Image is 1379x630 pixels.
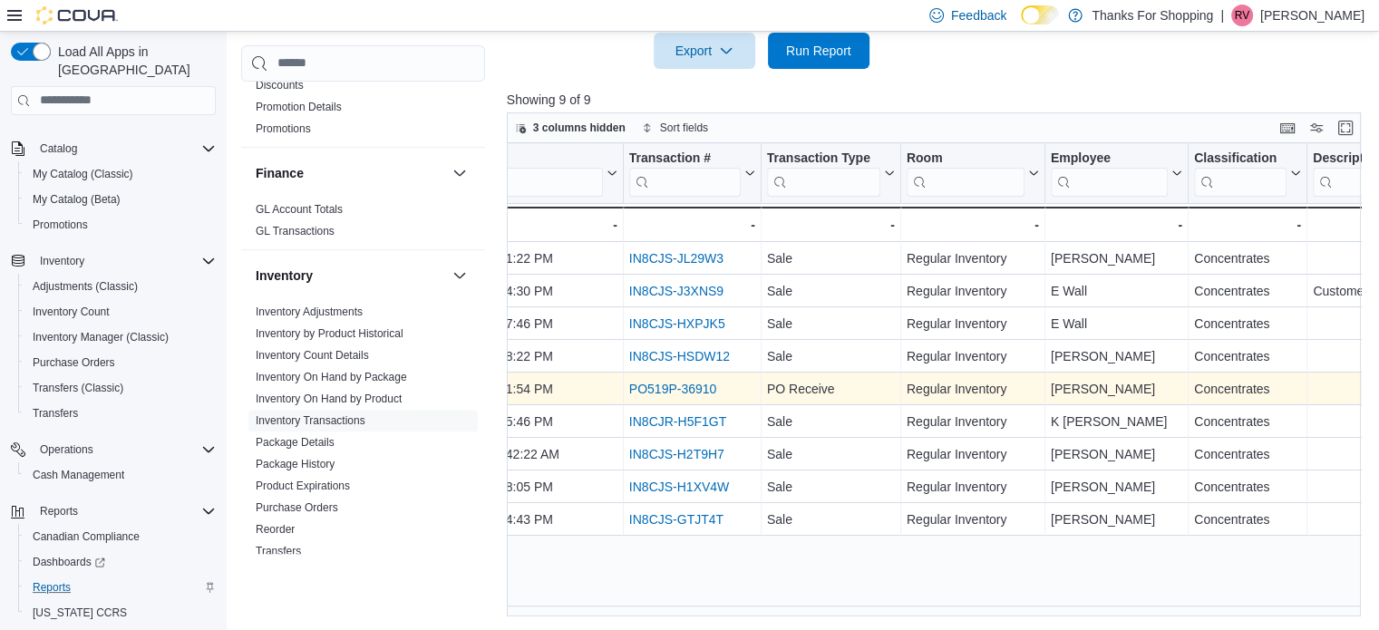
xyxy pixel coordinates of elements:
[628,316,724,331] a: IN8CJS-HXPJK5
[25,464,216,486] span: Cash Management
[1051,150,1168,196] div: Employee
[4,136,223,161] button: Catalog
[256,349,369,362] a: Inventory Count Details
[33,250,216,272] span: Inventory
[33,500,216,522] span: Reports
[25,402,216,424] span: Transfers
[767,476,895,498] div: Sale
[18,325,223,350] button: Inventory Manager (Classic)
[449,265,471,286] button: Inventory
[907,443,1039,465] div: Regular Inventory
[444,214,617,236] div: -
[33,250,92,272] button: Inventory
[1051,247,1182,269] div: [PERSON_NAME]
[33,555,105,569] span: Dashboards
[1194,247,1301,269] div: Concentrates
[256,224,335,238] span: GL Transactions
[1194,378,1301,400] div: Concentrates
[256,202,343,217] span: GL Account Totals
[1194,150,1287,167] div: Classification
[36,6,118,24] img: Cova
[1194,150,1301,196] button: Classification
[18,401,223,426] button: Transfers
[907,150,1025,167] div: Room
[25,276,145,297] a: Adjustments (Classic)
[766,150,894,196] button: Transaction Type
[18,549,223,575] a: Dashboards
[628,512,723,527] a: IN8CJS-GTJT4T
[767,345,895,367] div: Sale
[1021,5,1059,24] input: Dark Mode
[1051,443,1182,465] div: [PERSON_NAME]
[18,524,223,549] button: Canadian Compliance
[241,199,485,249] div: Finance
[767,411,895,432] div: Sale
[256,393,402,405] a: Inventory On Hand by Product
[25,551,216,573] span: Dashboards
[628,150,740,167] div: Transaction #
[256,522,295,537] span: Reorder
[1194,509,1301,530] div: Concentrates
[1277,117,1298,139] button: Keyboard shortcuts
[25,551,112,573] a: Dashboards
[907,150,1039,196] button: Room
[767,247,895,269] div: Sale
[444,150,602,167] div: Date Time
[33,355,115,370] span: Purchase Orders
[628,150,754,196] button: Transaction #
[907,378,1039,400] div: Regular Inventory
[1306,117,1327,139] button: Display options
[18,575,223,600] button: Reports
[33,330,169,344] span: Inventory Manager (Classic)
[444,345,617,367] div: [DATE] 4:18:22 PM
[767,378,895,400] div: PO Receive
[33,192,121,207] span: My Catalog (Beta)
[25,301,216,323] span: Inventory Count
[1194,150,1287,196] div: Classification
[33,468,124,482] span: Cash Management
[33,305,110,319] span: Inventory Count
[4,437,223,462] button: Operations
[25,402,85,424] a: Transfers
[18,375,223,401] button: Transfers (Classic)
[628,382,716,396] a: PO519P-36910
[25,602,216,624] span: Washington CCRS
[25,464,131,486] a: Cash Management
[256,267,445,285] button: Inventory
[33,381,123,395] span: Transfers (Classic)
[907,411,1039,432] div: Regular Inventory
[1235,5,1249,26] span: RV
[1051,509,1182,530] div: [PERSON_NAME]
[18,462,223,488] button: Cash Management
[1051,150,1182,196] button: Employee
[256,164,304,182] h3: Finance
[18,299,223,325] button: Inventory Count
[256,327,403,340] a: Inventory by Product Historical
[665,33,744,69] span: Export
[907,214,1039,236] div: -
[256,203,343,216] a: GL Account Totals
[1194,280,1301,302] div: Concentrates
[4,248,223,274] button: Inventory
[25,326,216,348] span: Inventory Manager (Classic)
[256,305,363,319] span: Inventory Adjustments
[533,121,626,135] span: 3 columns hidden
[767,509,895,530] div: Sale
[25,352,122,373] a: Purchase Orders
[256,523,295,536] a: Reorder
[4,499,223,524] button: Reports
[766,150,879,196] div: Transaction Type
[767,280,895,302] div: Sale
[444,378,617,400] div: [DATE] 4:21:54 PM
[25,276,216,297] span: Adjustments (Classic)
[33,529,140,544] span: Canadian Compliance
[508,117,633,139] button: 3 columns hidden
[256,371,407,383] a: Inventory On Hand by Package
[786,42,851,60] span: Run Report
[256,225,335,237] a: GL Transactions
[628,251,723,266] a: IN8CJS-JL29W3
[33,606,127,620] span: [US_STATE] CCRS
[628,214,754,236] div: -
[1051,280,1182,302] div: E Wall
